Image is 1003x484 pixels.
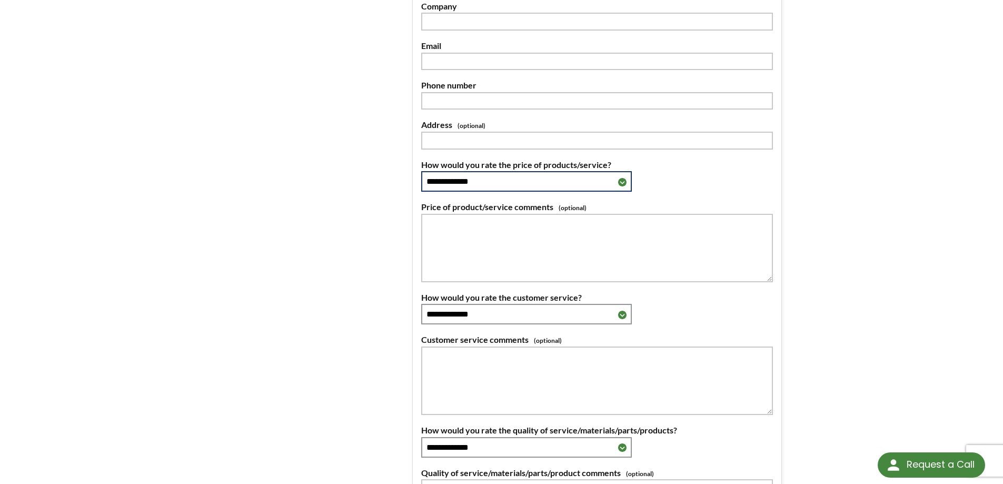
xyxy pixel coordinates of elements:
[421,333,773,347] label: Customer service comments
[421,39,773,53] label: Email
[421,466,773,480] label: Quality of service/materials/parts/product comments
[421,200,773,214] label: Price of product/service comments
[421,423,773,437] label: How would you rate the quality of service/materials/parts/products?
[885,457,902,473] img: round button
[907,452,975,477] div: Request a Call
[878,452,985,478] div: Request a Call
[421,78,773,92] label: Phone number
[421,158,773,172] label: How would you rate the price of products/service?
[421,291,773,304] label: How would you rate the customer service?
[421,118,773,132] label: Address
